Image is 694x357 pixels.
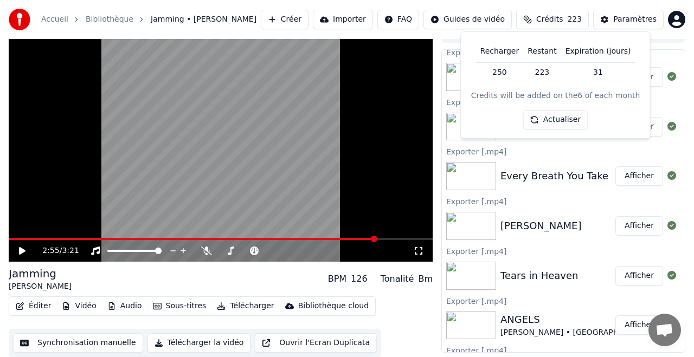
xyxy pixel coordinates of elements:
[523,41,561,62] th: Restant
[9,9,30,30] img: youka
[567,14,582,25] span: 223
[648,314,681,346] div: Ouvrir le chat
[42,245,59,256] span: 2:55
[149,298,211,314] button: Sous-titres
[471,90,640,101] div: Credits will be added on the 6 of each month
[298,301,369,311] div: Bibliothèque cloud
[62,245,79,256] span: 3:21
[86,14,133,25] a: Bibliothèque
[442,95,685,108] div: Exporter [.mp4]
[500,168,608,184] div: Every Breath You Take
[442,46,685,59] div: Exporter [.mp4]
[561,41,635,62] th: Expiration (jours)
[13,333,143,353] button: Synchronisation manuelle
[613,14,657,25] div: Paramètres
[11,298,55,314] button: Éditer
[500,268,578,283] div: Tears in Heaven
[9,266,72,281] div: Jamming
[516,10,589,29] button: Crédits223
[442,194,685,207] div: Exporter [.mp4]
[151,14,256,25] span: Jamming • [PERSON_NAME]
[351,272,368,285] div: 126
[523,62,561,82] td: 223
[147,333,251,353] button: Télécharger la vidéo
[442,294,685,307] div: Exporter [.mp4]
[523,110,588,129] button: Actualiser
[476,62,524,82] td: 250
[442,145,685,158] div: Exporter [.mp4]
[42,245,68,256] div: /
[377,10,419,29] button: FAQ
[561,62,635,82] td: 31
[381,272,414,285] div: Tonalité
[57,298,100,314] button: Vidéo
[500,327,653,338] div: [PERSON_NAME] • [GEOGRAPHIC_DATA]
[615,315,663,335] button: Afficher
[41,14,256,25] nav: breadcrumb
[476,41,524,62] th: Recharger
[418,272,433,285] div: Bm
[593,10,664,29] button: Paramètres
[9,281,72,292] div: [PERSON_NAME]
[442,244,685,257] div: Exporter [.mp4]
[103,298,146,314] button: Audio
[213,298,278,314] button: Télécharger
[328,272,346,285] div: BPM
[500,218,582,233] div: [PERSON_NAME]
[442,343,685,356] div: Exporter [.mp4]
[41,14,68,25] a: Accueil
[500,312,653,327] div: ANGELS
[615,216,663,236] button: Afficher
[615,266,663,285] button: Afficher
[255,333,377,353] button: Ouvrir l'Ecran Duplicata
[313,10,373,29] button: Importer
[615,166,663,186] button: Afficher
[536,14,563,25] span: Crédits
[261,10,309,29] button: Créer
[423,10,512,29] button: Guides de vidéo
